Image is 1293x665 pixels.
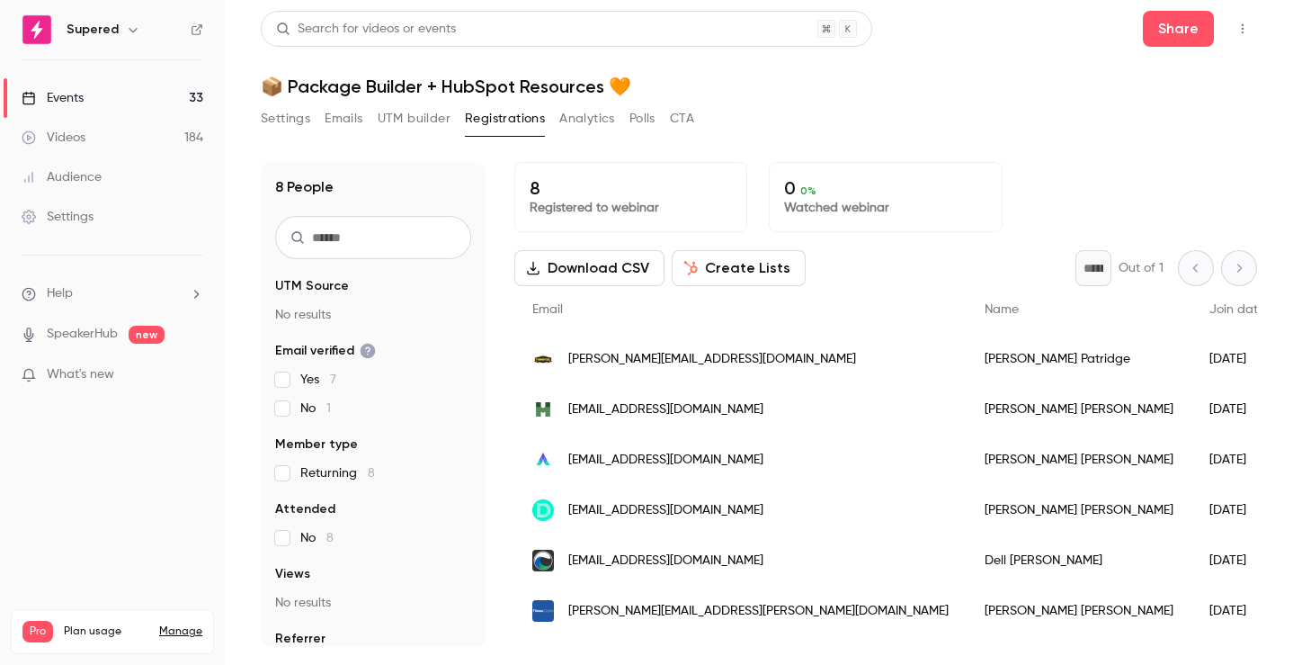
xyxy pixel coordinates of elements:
[1143,11,1214,47] button: Share
[670,104,694,133] button: CTA
[368,467,375,480] span: 8
[64,625,148,639] span: Plan usage
[1191,535,1283,586] div: [DATE]
[275,436,358,454] span: Member type
[47,365,114,384] span: What's new
[300,371,336,389] span: Yes
[800,184,816,197] span: 0 %
[300,400,331,418] span: No
[1191,334,1283,384] div: [DATE]
[47,284,73,303] span: Help
[568,501,763,520] span: [EMAIL_ADDRESS][DOMAIN_NAME]
[784,177,986,199] p: 0
[275,342,376,360] span: Email verified
[275,630,325,648] span: Referrer
[1191,586,1283,636] div: [DATE]
[530,199,732,217] p: Registered to webinar
[22,168,102,186] div: Audience
[276,20,456,39] div: Search for videos or events
[1191,384,1283,435] div: [DATE]
[22,208,94,226] div: Settings
[1119,259,1164,277] p: Out of 1
[67,21,119,39] h6: Supered
[159,625,202,639] a: Manage
[22,129,85,147] div: Videos
[672,250,806,286] button: Create Lists
[568,350,856,369] span: [PERSON_NAME][EMAIL_ADDRESS][DOMAIN_NAME]
[275,594,471,612] p: No results
[261,104,310,133] button: Settings
[967,485,1191,535] div: [PERSON_NAME] [PERSON_NAME]
[530,177,732,199] p: 8
[1191,485,1283,535] div: [DATE]
[275,565,310,583] span: Views
[275,176,334,198] h1: 8 People
[784,199,986,217] p: Watched webinar
[261,76,1257,97] h1: 📦 Package Builder + HubSpot Resources 🧡
[22,284,203,303] li: help-dropdown-opener
[275,277,349,295] span: UTM Source
[275,500,335,518] span: Attended
[532,399,554,420] img: healthmark-group.com
[1191,435,1283,485] div: [DATE]
[985,303,1019,316] span: Name
[532,303,563,316] span: Email
[326,402,331,415] span: 1
[129,326,165,344] span: new
[967,535,1191,586] div: Dell [PERSON_NAME]
[568,451,763,470] span: [EMAIL_ADDRESS][DOMAIN_NAME]
[465,104,545,133] button: Registrations
[47,325,118,344] a: SpeakerHub
[182,367,203,383] iframe: Noticeable Trigger
[532,449,554,471] img: getsmartacre.com
[532,550,554,571] img: zerobreak.io
[22,621,53,643] span: Pro
[967,435,1191,485] div: [PERSON_NAME] [PERSON_NAME]
[568,602,949,621] span: [PERSON_NAME][EMAIL_ADDRESS][PERSON_NAME][DOMAIN_NAME]
[532,348,554,370] img: thinkfuel.ca
[22,15,51,44] img: Supered
[514,250,664,286] button: Download CSV
[326,532,334,544] span: 8
[1209,303,1265,316] span: Join date
[629,104,655,133] button: Polls
[568,400,763,419] span: [EMAIL_ADDRESS][DOMAIN_NAME]
[967,384,1191,435] div: [PERSON_NAME] [PERSON_NAME]
[300,529,334,547] span: No
[300,464,375,482] span: Returning
[532,499,554,521] img: digitalegy.io
[330,373,336,386] span: 7
[22,89,84,107] div: Events
[967,586,1191,636] div: [PERSON_NAME] [PERSON_NAME]
[568,552,763,571] span: [EMAIL_ADDRESS][DOMAIN_NAME]
[378,104,450,133] button: UTM builder
[275,306,471,324] p: No results
[967,334,1191,384] div: [PERSON_NAME] Patridge
[559,104,615,133] button: Analytics
[532,600,554,622] img: flowwdigital.co.uk
[325,104,362,133] button: Emails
